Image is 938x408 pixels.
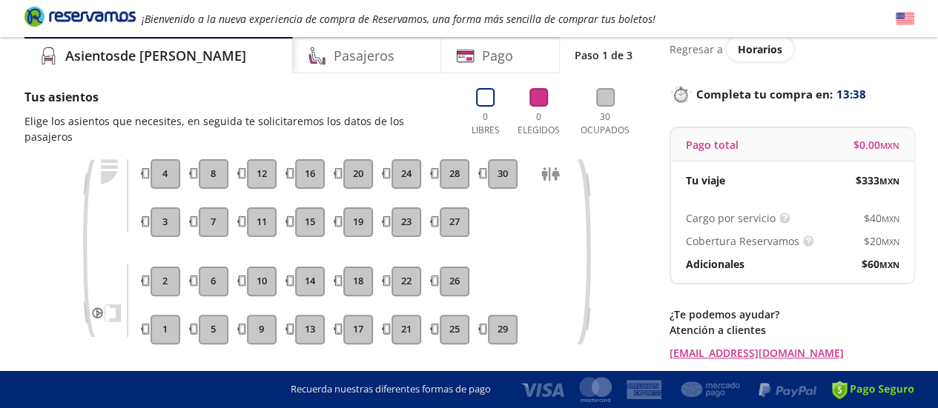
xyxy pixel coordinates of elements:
h4: Pasajeros [334,46,394,66]
button: 17 [343,315,373,344]
p: Atención a clientes [670,322,914,338]
span: $ 0.00 [853,137,899,153]
div: Regresar a ver horarios [670,36,914,61]
small: MXN [880,140,899,151]
span: $ 60 [862,256,899,272]
button: 7 [199,207,228,237]
span: $ 333 [856,173,899,188]
button: 19 [343,207,373,237]
button: English [896,10,914,28]
button: 9 [247,315,277,344]
p: Tu viaje [686,173,725,188]
i: Brand Logo [24,5,136,27]
em: ¡Bienvenido a la nueva experiencia de compra de Reservamos, una forma más sencilla de comprar tus... [142,12,655,26]
button: 30 [488,159,518,189]
button: 24 [392,159,421,189]
button: 21 [392,315,421,344]
button: 5 [199,315,228,344]
p: Cargo por servicio [686,210,776,226]
button: 18 [343,267,373,296]
button: 28 [440,159,469,189]
button: 29 [488,315,518,344]
p: Regresar a [670,41,723,57]
p: Cobertura Reservamos [686,233,799,249]
button: 4 [151,159,180,189]
button: 20 [343,159,373,189]
a: Brand Logo [24,5,136,32]
button: 25 [440,315,469,344]
button: 3 [151,207,180,237]
button: 8 [199,159,228,189]
span: $ 40 [864,210,899,226]
button: 12 [247,159,277,189]
span: 13:38 [836,86,866,103]
button: 23 [392,207,421,237]
p: Completa tu compra en : [670,84,914,104]
a: [EMAIL_ADDRESS][DOMAIN_NAME] [670,345,914,361]
button: 13 [295,315,325,344]
small: MXN [879,259,899,270]
button: 6 [199,267,228,296]
p: Elige los asientos que necesites, en seguida te solicitaremos los datos de los pasajeros [24,113,453,144]
button: 15 [295,207,325,237]
p: Pago total [686,137,739,153]
button: 10 [247,267,277,296]
p: Paso 1 de 3 [575,47,633,63]
h4: Asientos de [PERSON_NAME] [65,46,246,66]
p: 0 Libres [468,110,503,137]
p: Recuerda nuestras diferentes formas de pago [291,382,491,397]
small: MXN [879,175,899,187]
button: 27 [440,207,469,237]
span: Horarios [738,42,782,56]
button: 2 [151,267,180,296]
p: Adicionales [686,256,744,272]
button: 11 [247,207,277,237]
button: 26 [440,267,469,296]
p: ¿Te podemos ayudar? [670,307,914,322]
button: 1 [151,315,180,344]
button: 16 [295,159,325,189]
p: 30 Ocupados [575,110,636,137]
small: MXN [882,213,899,224]
button: 22 [392,267,421,296]
small: MXN [882,236,899,247]
p: 0 Elegidos [514,110,564,137]
h4: Pago [482,46,513,66]
button: 14 [295,267,325,296]
p: Tus asientos [24,88,453,106]
span: $ 20 [864,233,899,249]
